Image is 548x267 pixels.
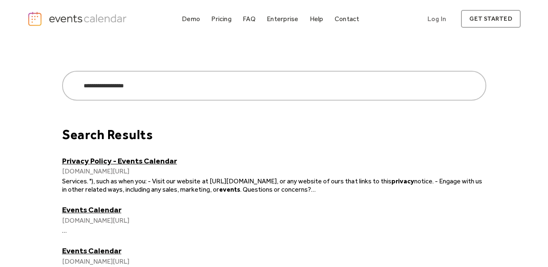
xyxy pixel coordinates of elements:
a: get started [461,10,520,28]
div: [DOMAIN_NAME][URL] [62,216,486,224]
a: Enterprise [263,13,302,24]
div: Search Results [62,127,486,142]
div: [DOMAIN_NAME][URL] [62,167,486,175]
div: Pricing [211,17,232,21]
strong: events [219,185,240,193]
a: Events Calendar [62,246,486,255]
span: … [311,185,316,193]
span: . Questions or concerns? [240,185,311,193]
div: Help [310,17,323,21]
a: Help [307,13,327,24]
a: home [27,11,129,27]
span: notice. - Engage with us in other related ways, including any sales, marketing, or [62,177,483,193]
div: Contact [335,17,360,21]
div: FAQ [243,17,256,21]
span: … [62,226,67,234]
strong: privacy [391,177,414,185]
a: Contact [331,13,363,24]
span: Services. "), such as when you: - Visit our website at [URL][DOMAIN_NAME], or any website of ours... [62,177,391,185]
a: Privacy Policy - Events Calendar [62,156,486,166]
a: Pricing [208,13,235,24]
a: Events Calendar [62,205,486,214]
div: [DOMAIN_NAME][URL] [62,257,486,265]
a: FAQ [239,13,259,24]
div: Demo [182,17,200,21]
div: Enterprise [267,17,298,21]
a: Log In [419,10,454,28]
a: Demo [179,13,203,24]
